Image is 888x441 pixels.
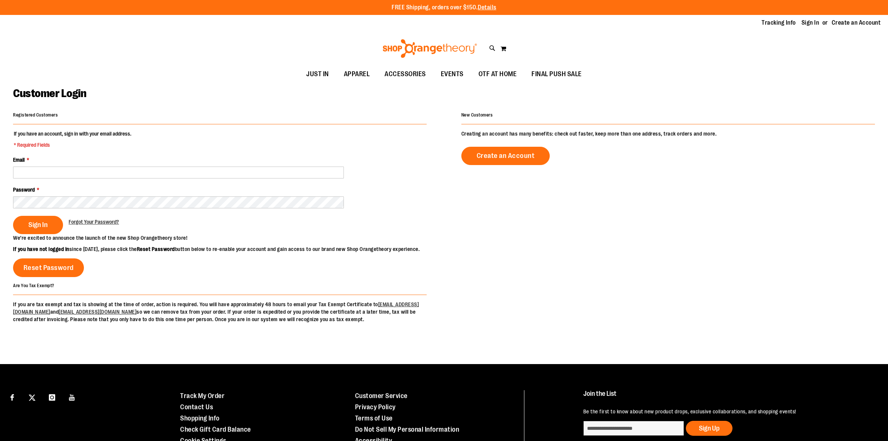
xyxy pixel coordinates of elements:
a: EVENTS [433,66,471,83]
span: Customer Login [13,87,86,100]
a: Visit our X page [26,390,39,403]
strong: Registered Customers [13,112,58,118]
a: Reset Password [13,258,84,277]
a: Shopping Info [180,414,220,422]
a: Forgot Your Password? [69,218,119,226]
a: ACCESSORIES [377,66,433,83]
p: We’re excited to announce the launch of the new Shop Orangetheory store! [13,234,444,242]
a: Visit our Youtube page [66,390,79,403]
a: OTF AT HOME [471,66,524,83]
a: APPAREL [336,66,377,83]
span: Reset Password [23,264,74,272]
a: Contact Us [180,403,213,411]
span: APPAREL [344,66,370,83]
span: Sign In [28,221,48,229]
a: Terms of Use [355,414,393,422]
input: enter email [583,421,684,436]
a: Visit our Facebook page [6,390,19,403]
legend: If you have an account, sign in with your email address. [13,130,132,149]
a: Do Not Sell My Personal Information [355,426,459,433]
a: Details [478,4,496,11]
a: Visit our Instagram page [46,390,59,403]
span: * Required Fields [14,141,131,149]
button: Sign In [13,216,63,234]
strong: New Customers [461,112,493,118]
span: Create an Account [477,152,535,160]
a: JUST IN [299,66,336,83]
a: Privacy Policy [355,403,396,411]
p: FREE Shipping, orders over $150. [392,3,496,12]
p: Be the first to know about new product drops, exclusive collaborations, and shopping events! [583,408,868,415]
img: Twitter [29,394,35,401]
a: Create an Account [461,147,550,165]
strong: If you have not logged in [13,246,69,252]
button: Sign Up [686,421,732,436]
span: ACCESSORIES [385,66,426,83]
a: [EMAIL_ADDRESS][DOMAIN_NAME] [59,309,137,315]
a: Track My Order [180,392,225,400]
span: Password [13,187,35,193]
span: JUST IN [306,66,329,83]
p: Creating an account has many benefits: check out faster, keep more than one address, track orders... [461,130,875,137]
img: Shop Orangetheory [382,39,478,58]
p: since [DATE], please click the button below to re-enable your account and gain access to our bran... [13,245,444,253]
span: EVENTS [441,66,464,83]
span: OTF AT HOME [478,66,517,83]
span: Email [13,157,25,163]
a: Customer Service [355,392,408,400]
a: Create an Account [832,19,881,27]
span: Forgot Your Password? [69,219,119,225]
span: Sign Up [699,425,719,432]
a: Tracking Info [762,19,796,27]
a: Check Gift Card Balance [180,426,251,433]
h4: Join the List [583,390,868,404]
span: FINAL PUSH SALE [531,66,582,83]
p: If you are tax exempt and tax is showing at the time of order, action is required. You will have ... [13,301,427,323]
strong: Reset Password [137,246,175,252]
a: Sign In [801,19,819,27]
strong: Are You Tax Exempt? [13,283,54,288]
a: FINAL PUSH SALE [524,66,589,83]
